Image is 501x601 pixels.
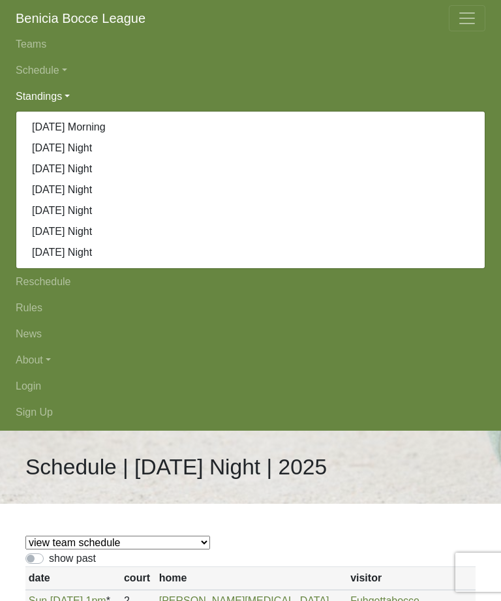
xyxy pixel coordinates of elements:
[347,567,476,590] th: visitor
[16,399,485,425] a: Sign Up
[16,321,485,347] a: News
[16,373,485,399] a: Login
[449,5,485,31] button: Toggle navigation
[16,179,485,200] a: [DATE] Night
[16,242,485,263] a: [DATE] Night
[16,84,485,110] a: Standings
[16,295,485,321] a: Rules
[16,347,485,373] a: About
[156,567,347,590] th: home
[16,111,485,269] div: Standings
[16,57,485,84] a: Schedule
[16,200,485,221] a: [DATE] Night
[16,138,485,159] a: [DATE] Night
[16,31,485,57] a: Teams
[16,269,485,295] a: Reschedule
[16,159,485,179] a: [DATE] Night
[16,221,485,242] a: [DATE] Night
[16,5,145,31] a: Benicia Bocce League
[25,567,121,590] th: date
[121,567,156,590] th: court
[49,551,96,566] label: show past
[16,117,485,138] a: [DATE] Morning
[25,454,327,480] h1: Schedule | [DATE] Night | 2025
